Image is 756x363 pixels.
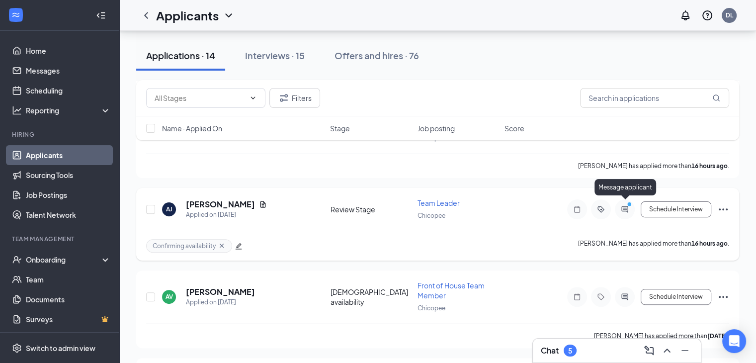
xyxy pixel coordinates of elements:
[625,201,637,209] svg: PrimaryDot
[153,242,216,250] span: Confirming availability
[679,9,691,21] svg: Notifications
[594,332,729,340] p: [PERSON_NAME] has applied more than .
[541,345,559,356] h3: Chat
[26,165,111,185] a: Sourcing Tools
[26,255,102,265] div: Onboarding
[661,345,673,357] svg: ChevronUp
[331,204,412,214] div: Review Stage
[186,210,267,220] div: Applied on [DATE]
[140,9,152,21] svg: ChevronLeft
[26,185,111,205] a: Job Postings
[11,10,21,20] svg: WorkstreamLogo
[330,123,350,133] span: Stage
[12,235,109,243] div: Team Management
[707,332,728,340] b: [DATE]
[659,343,675,359] button: ChevronUp
[712,94,720,102] svg: MagnifyingGlass
[679,345,691,357] svg: Minimize
[418,304,445,312] span: Chicopee
[594,179,656,195] div: Message applicant
[643,345,655,357] svg: ComposeMessage
[568,347,572,355] div: 5
[12,130,109,139] div: Hiring
[595,293,607,301] svg: Tag
[701,9,713,21] svg: QuestionInfo
[186,297,255,307] div: Applied on [DATE]
[166,205,172,213] div: AJ
[691,240,728,247] b: 16 hours ago
[166,292,173,301] div: AV
[26,81,111,100] a: Scheduling
[259,200,267,208] svg: Document
[578,239,729,253] p: [PERSON_NAME] has applied more than .
[146,49,215,62] div: Applications · 14
[26,105,111,115] div: Reporting
[571,293,583,301] svg: Note
[26,309,111,329] a: SurveysCrown
[571,205,583,213] svg: Note
[26,61,111,81] a: Messages
[717,203,729,215] svg: Ellipses
[722,329,746,353] div: Open Intercom Messenger
[12,105,22,115] svg: Analysis
[96,10,106,20] svg: Collapse
[504,123,524,133] span: Score
[717,291,729,303] svg: Ellipses
[580,88,729,108] input: Search in applications
[691,162,728,170] b: 16 hours ago
[418,198,460,207] span: Team Leader
[235,243,242,250] span: edit
[641,289,711,305] button: Schedule Interview
[331,287,412,307] div: [DEMOGRAPHIC_DATA] availability
[418,281,485,300] span: Front of House Team Member
[218,242,226,250] svg: Cross
[641,343,657,359] button: ComposeMessage
[155,92,245,103] input: All Stages
[186,286,255,297] h5: [PERSON_NAME]
[26,145,111,165] a: Applicants
[619,293,631,301] svg: ActiveChat
[156,7,219,24] h1: Applicants
[162,123,222,133] span: Name · Applied On
[26,343,95,353] div: Switch to admin view
[269,88,320,108] button: Filter Filters
[26,41,111,61] a: Home
[418,212,445,219] span: Chicopee
[26,205,111,225] a: Talent Network
[245,49,305,62] div: Interviews · 15
[249,94,257,102] svg: ChevronDown
[26,270,111,289] a: Team
[278,92,290,104] svg: Filter
[12,255,22,265] svg: UserCheck
[223,9,235,21] svg: ChevronDown
[595,205,607,213] svg: ActiveTag
[26,289,111,309] a: Documents
[677,343,693,359] button: Minimize
[335,49,419,62] div: Offers and hires · 76
[578,162,729,170] p: [PERSON_NAME] has applied more than .
[619,205,631,213] svg: ActiveChat
[12,343,22,353] svg: Settings
[641,201,711,217] button: Schedule Interview
[418,123,455,133] span: Job posting
[186,199,255,210] h5: [PERSON_NAME]
[726,11,733,19] div: DL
